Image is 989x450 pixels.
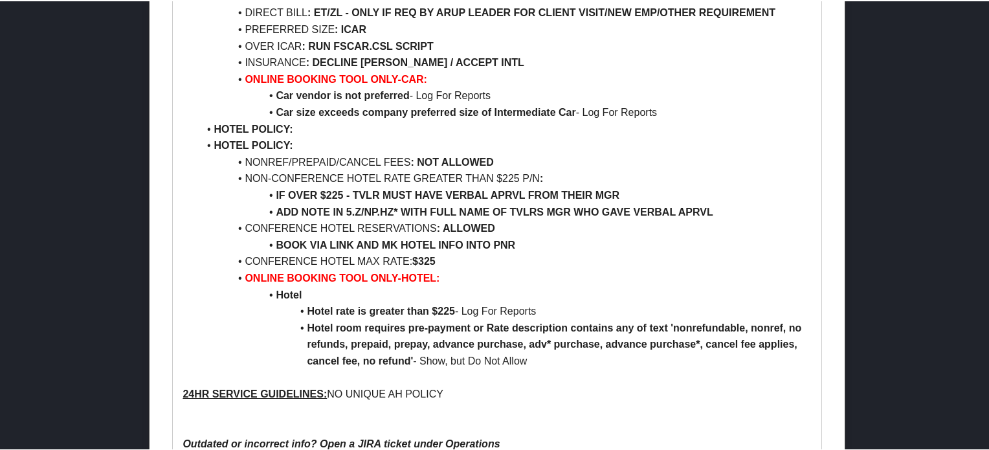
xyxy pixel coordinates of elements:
strong: BOOK VIA LINK AND MK HOTEL INFO INTO PNR [276,238,515,249]
strong: ADD NOTE IN 5.Z/NP.HZ* WITH FULL NAME OF TVLRS MGR WHO GAVE VERBAL APRVL [276,205,713,216]
strong: : NOT ALLOWED [410,155,493,166]
strong: : ET/ZL - ONLY IF REQ BY ARUP LEADER FOR CLIENT VISIT/NEW EMP/OTHER REQUIREMENT [307,6,775,17]
li: - Log For Reports [198,86,811,103]
u: 24HR SERVICE GUIDELINES: [183,387,327,398]
strong: Hotel [276,288,302,299]
strong: Hotel rate is greater than $225 [307,304,455,315]
strong: : ALLOWED [437,221,495,232]
li: NONREF/PREPAID/CANCEL FEES [198,153,811,170]
li: - Log For Reports [198,302,811,319]
p: NO UNIQUE AH POLICY [183,385,811,401]
strong: Hotel room requires pre-payment or Rate description contains any of text 'nonrefundable, nonref, ... [307,321,804,365]
li: INSURANCE [198,53,811,70]
strong: : RUN FSCAR.CSL SCRIPT [302,39,433,51]
strong: Car vendor is not preferred [276,89,409,100]
li: DIRECT BILL [198,3,811,20]
strong: HOTEL POLICY: [214,139,293,150]
em: Outdated or incorrect info? Open a JIRA ticket under Operations [183,437,500,448]
strong: : [540,172,543,183]
li: NON-CONFERENCE HOTEL RATE GREATER THAN $225 P/N [198,169,811,186]
li: - Show, but Do Not Allow [198,319,811,368]
strong: ONLINE BOOKING TOOL ONLY-HOTEL: [245,271,439,282]
strong: Car size exceeds company preferred size of Intermediate Car [276,106,575,117]
strong: IF OVER $225 - TVLR MUST HAVE VERBAL APRVL FROM THEIR MGR [276,188,619,199]
li: PREFERRED SIZE [198,20,811,37]
strong: : ICAR [335,23,366,34]
strong: DECLINE [PERSON_NAME] / ACCEPT INTL [312,56,524,67]
strong: $325 [412,254,436,265]
strong: : [306,56,309,67]
li: OVER ICAR [198,37,811,54]
li: CONFERENCE HOTEL MAX RATE: [198,252,811,269]
li: CONFERENCE HOTEL RESERVATIONS [198,219,811,236]
strong: HOTEL POLICY: [214,122,293,133]
li: - Log For Reports [198,103,811,120]
strong: ONLINE BOOKING TOOL ONLY-CAR: [245,73,427,84]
